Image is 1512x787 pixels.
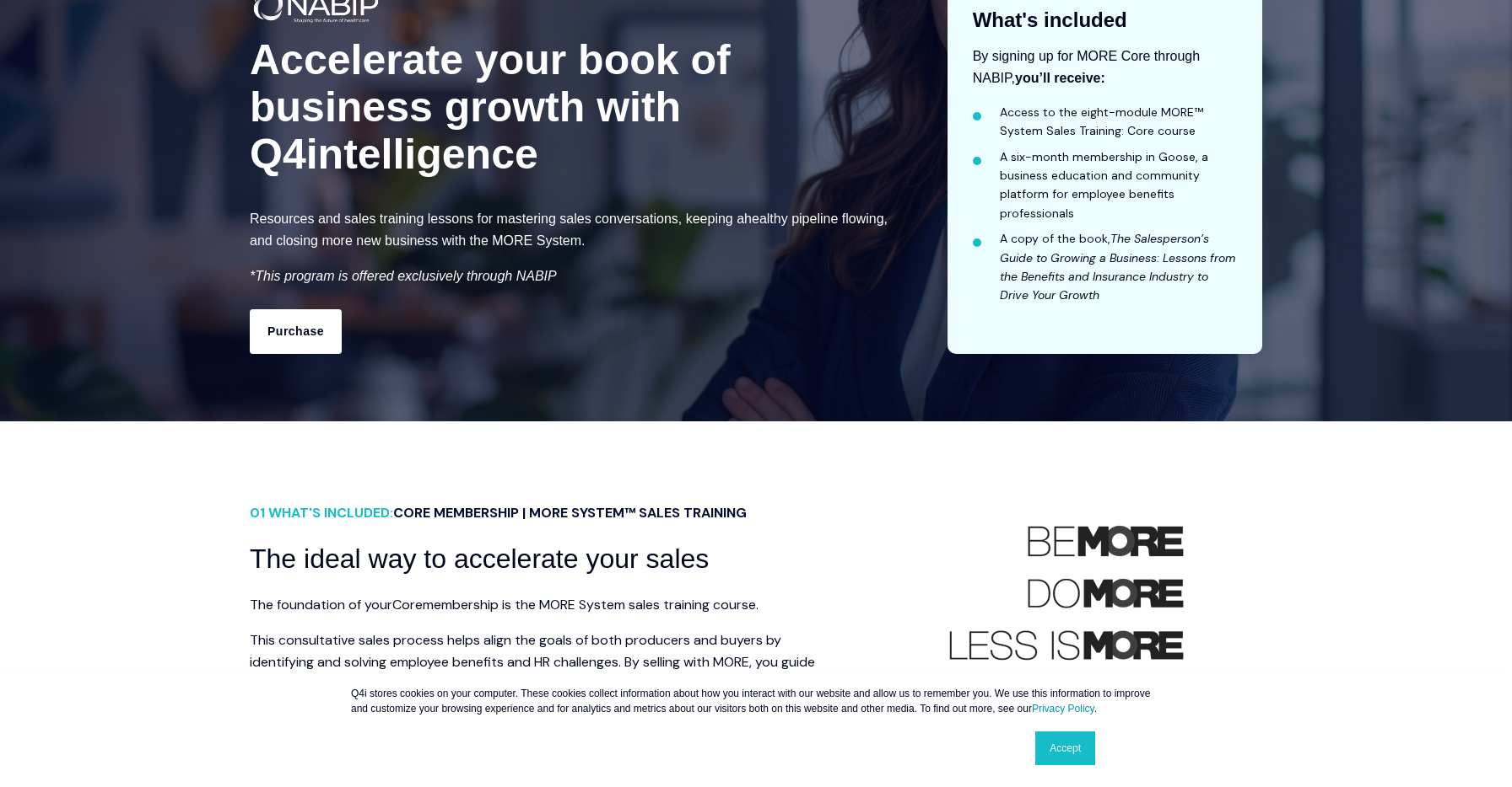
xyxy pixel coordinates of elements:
[1015,71,1105,85] strong: you’ll receive:
[1000,231,1235,302] em: The Salesperson’s Guide to Growing a Business: Lessons from the Benefits and Insurance Industry t...
[393,504,747,522] span: CORE MEMBERSHIP | MORE SYSTEM™ SALES TRAINING
[250,208,914,252] p: Resources and sales training lessons for mastering sales conversations, keeping a
[973,12,1127,29] div: What's included
[932,516,1185,768] img: Untitled design (7)-Dec-10-2024-10-47-36-1834-AM
[250,504,747,522] strong: 01 WHAT'S INCLUDED:
[250,269,557,283] em: *This program is offered exclusively through NABIP
[250,36,914,178] div: Accelerate your book of business growth with Q4intelligence
[1032,703,1094,715] a: Privacy Policy
[250,309,342,353] a: Purchase
[250,211,888,248] span: healthy pipeline flowing, and closing more new business with the MORE System.
[351,686,1161,716] p: Q4i stores cookies on your computer. These cookies collect information about how you interact wit...
[1000,229,1237,305] li: A copy of the book,
[250,629,829,739] p: This consultative sales process helps align the goals of both producers and buyers by identifying...
[973,46,1237,89] p: By signing up for MORE Core through NABIP,
[250,594,829,616] p: The foundation of your membership is the MORE System sales training course.
[1000,147,1237,223] li: A six-month membership in Goose, a business education and community platform for employee benefit...
[250,538,829,581] h3: The ideal way to accelerate your sales
[392,596,423,613] span: Core
[1035,731,1095,765] a: Accept
[1000,103,1237,141] li: Access to the eight-module MORE™ System Sales Training: Core course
